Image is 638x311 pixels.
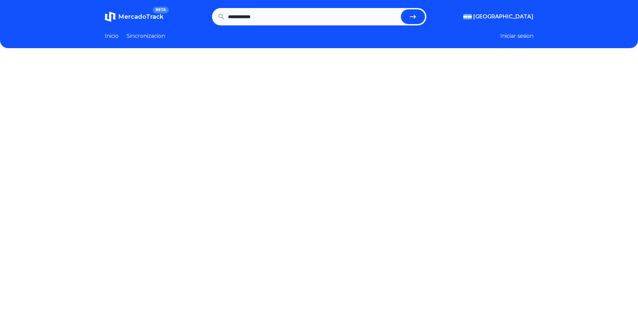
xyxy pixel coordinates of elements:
[127,32,165,40] a: Sincronizacion
[118,13,163,20] span: MercadoTrack
[105,11,116,22] img: MercadoTrack
[463,13,534,21] button: [GEOGRAPHIC_DATA]
[463,14,472,19] img: Argentina
[105,11,163,22] a: MercadoTrackBETA
[153,7,168,13] span: BETA
[473,13,534,21] span: [GEOGRAPHIC_DATA]
[500,32,534,40] button: Iniciar sesion
[105,32,119,40] a: Inicio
